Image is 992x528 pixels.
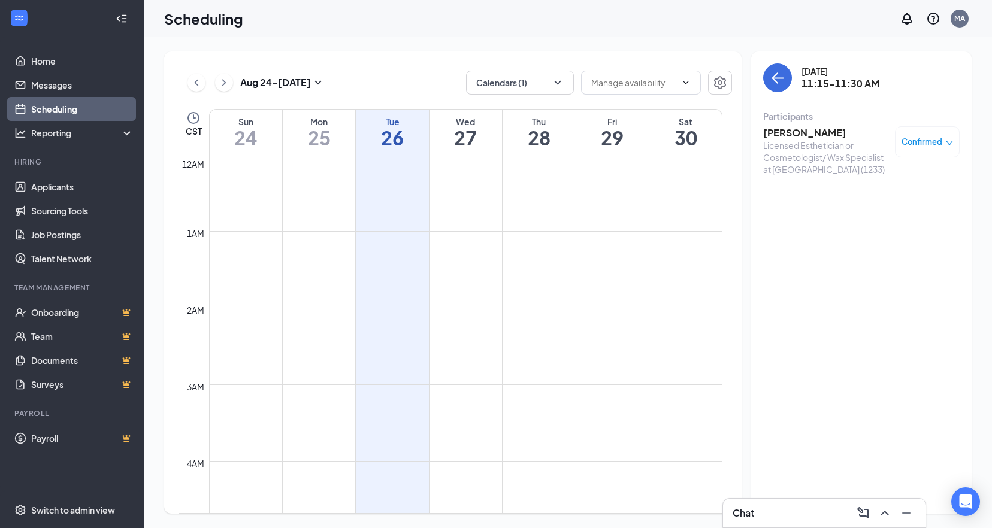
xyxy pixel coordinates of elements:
h3: Aug 24 - [DATE] [240,76,311,89]
a: August 26, 2025 [356,110,428,154]
h1: 24 [210,128,282,148]
span: down [945,139,954,147]
h1: 29 [576,128,649,148]
button: ComposeMessage [854,503,873,523]
button: Minimize [897,503,916,523]
h1: 26 [356,128,428,148]
a: August 28, 2025 [503,110,575,154]
svg: WorkstreamLogo [13,12,25,24]
div: Switch to admin view [31,504,115,516]
svg: Collapse [116,13,128,25]
svg: ArrowLeft [770,71,785,85]
h3: 11:15-11:30 AM [802,77,879,90]
h1: 25 [283,128,355,148]
a: August 30, 2025 [649,110,722,154]
div: MA [954,13,965,23]
svg: ChevronDown [681,78,691,87]
svg: Settings [14,504,26,516]
div: 4am [185,457,207,470]
div: Hiring [14,157,131,167]
div: Wed [430,116,502,128]
div: 12am [180,157,207,171]
div: Sun [210,116,282,128]
a: Messages [31,73,134,97]
svg: SmallChevronDown [311,75,325,90]
a: Applicants [31,175,134,199]
a: Talent Network [31,247,134,271]
button: ChevronLeft [187,74,205,92]
a: August 24, 2025 [210,110,282,154]
div: Tue [356,116,428,128]
input: Manage availability [591,76,676,89]
div: 1am [185,227,207,240]
svg: ChevronLeft [190,75,202,90]
div: Team Management [14,283,131,293]
span: CST [186,125,202,137]
a: TeamCrown [31,324,134,348]
a: SurveysCrown [31,372,134,396]
a: PayrollCrown [31,426,134,450]
a: Sourcing Tools [31,199,134,223]
svg: Analysis [14,127,26,139]
h1: 30 [649,128,722,148]
svg: ChevronDown [552,77,564,89]
h3: Chat [733,506,754,520]
div: Sat [649,116,722,128]
svg: ChevronUp [878,506,892,520]
div: Participants [763,110,960,122]
span: Confirmed [902,136,942,148]
a: August 25, 2025 [283,110,355,154]
div: Thu [503,116,575,128]
h1: 27 [430,128,502,148]
svg: Notifications [900,11,914,26]
div: Open Intercom Messenger [951,487,980,516]
svg: Clock [186,111,201,125]
a: Scheduling [31,97,134,121]
a: DocumentsCrown [31,348,134,372]
a: August 27, 2025 [430,110,502,154]
a: Home [31,49,134,73]
h1: Scheduling [164,8,243,29]
div: Licensed Esthetician or Cosmetologist/ Wax Specialist at [GEOGRAPHIC_DATA] (1233) [763,139,889,175]
svg: ChevronRight [218,75,230,90]
div: 3am [185,380,207,393]
button: Settings [708,71,732,95]
button: ChevronRight [215,74,233,92]
button: ChevronUp [875,503,894,523]
h1: 28 [503,128,575,148]
button: back-button [763,63,792,92]
button: Calendars (1)ChevronDown [466,71,574,95]
div: Fri [576,116,649,128]
div: Payroll [14,408,131,418]
div: Mon [283,116,355,128]
svg: Minimize [899,506,914,520]
svg: Settings [713,75,727,90]
div: Reporting [31,127,134,139]
svg: QuestionInfo [926,11,940,26]
a: August 29, 2025 [576,110,649,154]
a: Job Postings [31,223,134,247]
div: [DATE] [802,65,879,77]
a: OnboardingCrown [31,301,134,324]
svg: ComposeMessage [856,506,870,520]
div: 2am [185,304,207,317]
h3: [PERSON_NAME] [763,126,889,139]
